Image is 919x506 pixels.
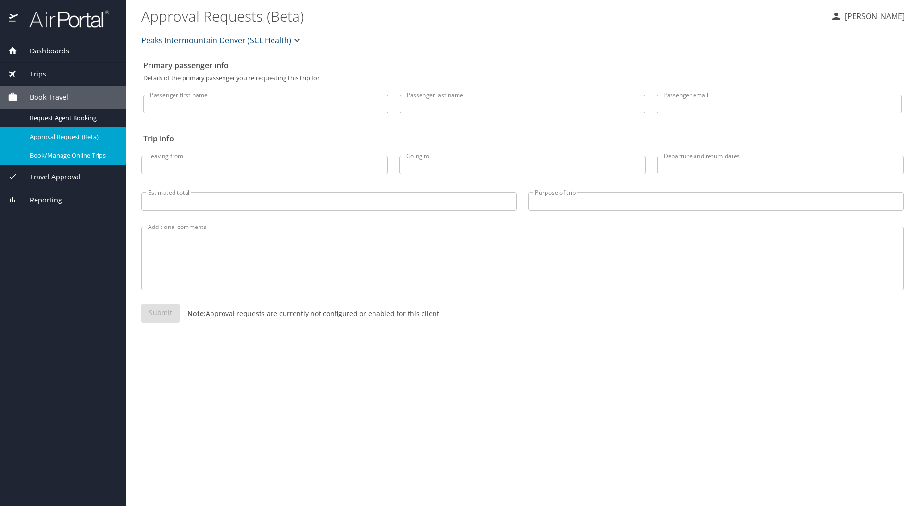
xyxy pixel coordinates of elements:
[141,1,823,31] h1: Approval Requests (Beta)
[143,75,902,81] p: Details of the primary passenger you're requesting this trip for
[30,114,114,123] span: Request Agent Booking
[842,11,905,22] p: [PERSON_NAME]
[187,309,206,318] strong: Note:
[19,10,109,28] img: airportal-logo.png
[137,31,307,50] button: Peaks Intermountain Denver (SCL Health)
[18,172,81,182] span: Travel Approval
[18,46,69,56] span: Dashboards
[143,58,902,73] h2: Primary passenger info
[30,151,114,160] span: Book/Manage Online Trips
[143,131,902,146] h2: Trip info
[141,34,291,47] span: Peaks Intermountain Denver (SCL Health)
[9,10,19,28] img: icon-airportal.png
[18,195,62,205] span: Reporting
[827,8,908,25] button: [PERSON_NAME]
[18,69,46,79] span: Trips
[180,308,439,318] p: Approval requests are currently not configured or enabled for this client
[18,92,68,102] span: Book Travel
[30,132,114,141] span: Approval Request (Beta)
